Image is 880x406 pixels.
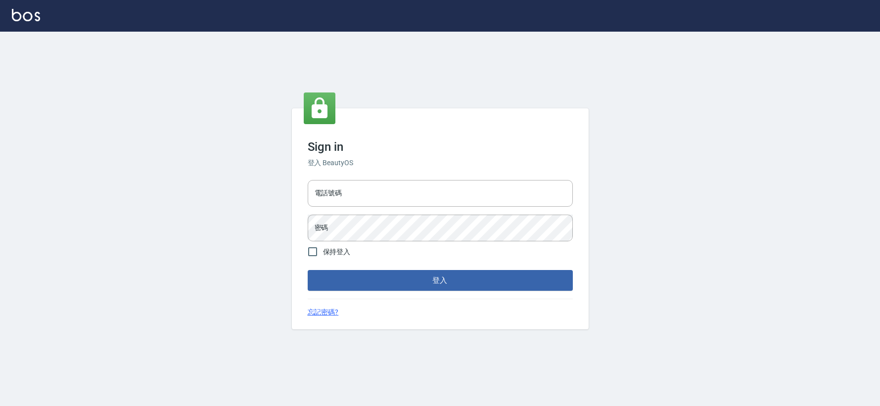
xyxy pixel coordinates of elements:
span: 保持登入 [323,247,351,257]
img: Logo [12,9,40,21]
a: 忘記密碼? [308,307,339,317]
h6: 登入 BeautyOS [308,158,573,168]
button: 登入 [308,270,573,291]
h3: Sign in [308,140,573,154]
